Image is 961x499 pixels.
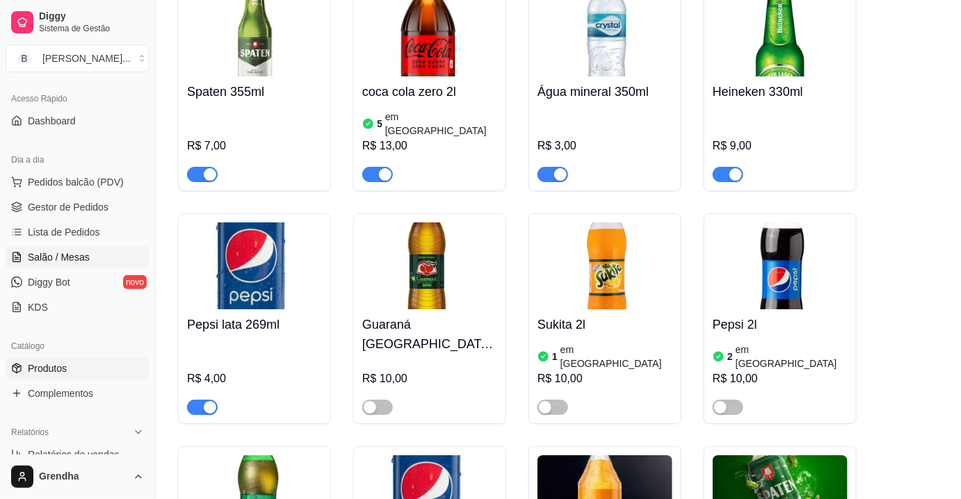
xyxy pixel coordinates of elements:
[377,117,382,131] article: 5
[552,350,558,363] article: 1
[6,443,150,466] a: Relatórios de vendas
[28,114,76,128] span: Dashboard
[713,222,848,309] img: product-image
[28,275,70,289] span: Diggy Bot
[362,222,497,309] img: product-image
[28,175,124,189] span: Pedidos balcão (PDV)
[6,171,150,193] button: Pedidos balcão (PDV)
[538,138,672,154] div: R$ 3,00
[39,10,144,23] span: Diggy
[385,110,497,138] article: em [GEOGRAPHIC_DATA]
[560,343,672,370] article: em [GEOGRAPHIC_DATA]
[362,370,497,387] div: R$ 10,00
[6,221,150,243] a: Lista de Pedidos
[187,138,322,154] div: R$ 7,00
[713,82,848,101] h4: Heineken 330ml
[736,343,848,370] article: em [GEOGRAPHIC_DATA]
[39,471,127,483] span: Grendha
[6,382,150,404] a: Complementos
[6,246,150,268] a: Salão / Mesas
[6,196,150,218] a: Gestor de Pedidos
[187,370,322,387] div: R$ 4,00
[362,315,497,354] h4: Guaraná [GEOGRAPHIC_DATA] zero 2l
[6,110,150,132] a: Dashboard
[28,448,120,461] span: Relatórios de vendas
[6,357,150,379] a: Produtos
[28,300,48,314] span: KDS
[28,250,90,264] span: Salão / Mesas
[42,51,131,65] div: [PERSON_NAME] ...
[28,361,67,375] span: Produtos
[538,222,672,309] img: product-image
[538,82,672,101] h4: Água mineral 350ml
[28,225,100,239] span: Lista de Pedidos
[187,222,322,309] img: product-image
[362,82,497,101] h4: coca cola zero 2l
[187,315,322,334] h4: Pepsi lata 269ml
[11,427,49,438] span: Relatórios
[28,200,108,214] span: Gestor de Pedidos
[28,386,93,400] span: Complementos
[6,88,150,110] div: Acesso Rápido
[713,315,848,334] h4: Pepsi 2l
[17,51,31,65] span: B
[6,460,150,493] button: Grendha
[538,370,672,387] div: R$ 10,00
[6,149,150,171] div: Dia a dia
[6,44,150,72] button: Select a team
[538,315,672,334] h4: Sukita 2l
[39,23,144,34] span: Sistema de Gestão
[362,138,497,154] div: R$ 13,00
[6,335,150,357] div: Catálogo
[713,138,848,154] div: R$ 9,00
[6,296,150,318] a: KDS
[6,271,150,293] a: Diggy Botnovo
[727,350,733,363] article: 2
[713,370,848,387] div: R$ 10,00
[6,6,150,39] a: DiggySistema de Gestão
[187,82,322,101] h4: Spaten 355ml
